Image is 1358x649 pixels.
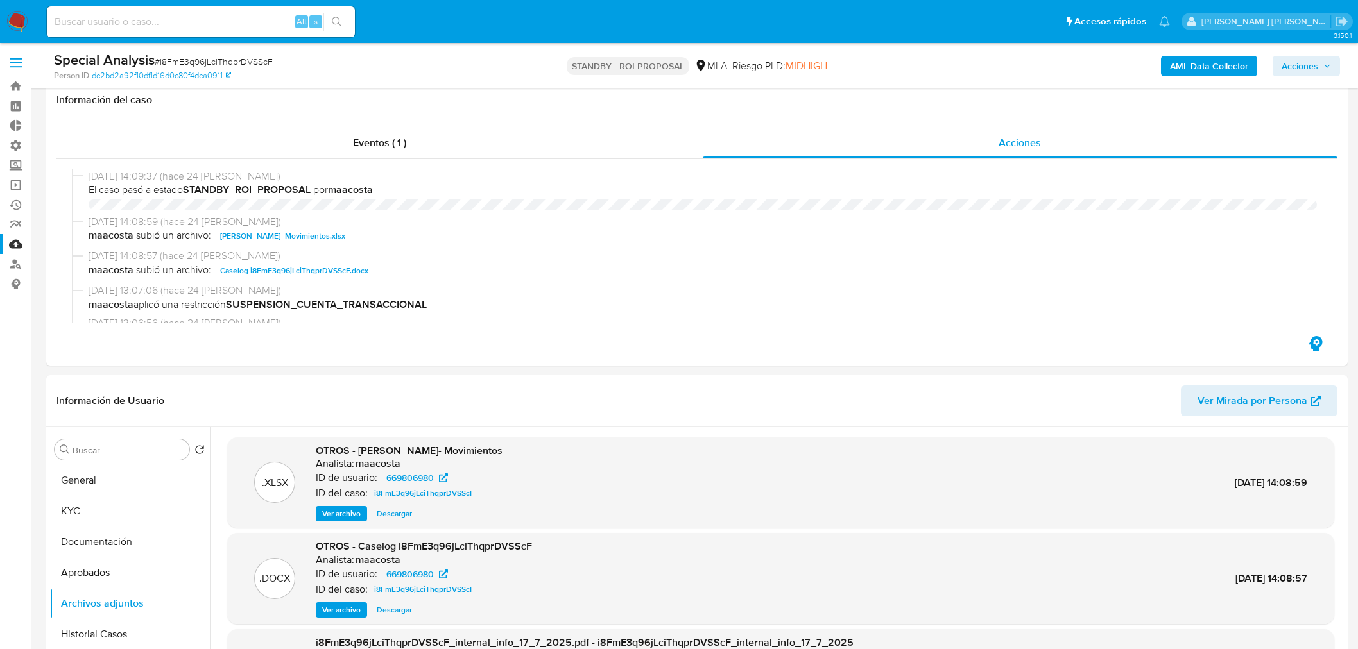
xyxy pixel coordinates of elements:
div: MLA [694,59,727,73]
span: [DATE] 14:08:57 [1235,571,1307,586]
p: .DOCX [259,571,290,586]
span: Acciones [999,135,1041,150]
b: Special Analysis [54,49,155,70]
a: dc2bd2a92f10df1d16d0c80f4dca0911 [92,70,231,81]
b: Person ID [54,70,89,81]
span: Riesgo PLD: [732,59,827,73]
span: 669806980 [386,566,434,582]
b: maacosta [89,297,133,312]
a: 669806980 [379,470,456,485]
button: Ver Mirada por Persona [1181,385,1337,416]
p: ID del caso: [316,583,368,596]
span: [DATE] 13:07:06 (hace 24 [PERSON_NAME]) [89,283,1317,298]
span: OTROS - [PERSON_NAME]- Movimientos [316,443,503,458]
span: # i8FmE3q96jLciThqprDVSScF [155,55,273,68]
span: i8FmE3q96jLciThqprDVSScF [374,582,474,597]
b: SUSPENSION_CUENTA_TRANSACCIONAL [226,297,427,312]
span: 669806980 [386,470,434,485]
input: Buscar [73,444,184,456]
span: Ver archivo [322,603,361,616]
button: Acciones [1273,56,1340,76]
h1: Información del caso [56,94,1337,106]
button: Descargar [370,602,418,618]
span: Ver Mirada por Persona [1198,385,1307,416]
span: [DATE] 14:08:59 [1235,475,1307,490]
span: Caselog i8FmE3q96jLciThqprDVSScF.docx [220,263,368,278]
span: Acciones [1282,56,1318,76]
button: Aprobados [49,557,210,588]
b: maacosta [89,263,133,278]
p: Analista: [316,553,354,566]
span: Alt [297,15,307,28]
a: i8FmE3q96jLciThqprDVSScF [369,485,479,501]
button: Documentación [49,527,210,557]
span: El caso pasó a estado por [89,183,1317,197]
p: ID de usuario: [316,471,377,484]
button: Buscar [60,444,70,455]
h1: Información de Usuario [56,394,164,407]
button: [PERSON_NAME]- Movimientos.xlsx [214,228,352,244]
span: [DATE] 13:06:56 (hace 24 [PERSON_NAME]) [89,316,1317,330]
span: Descargar [377,603,412,616]
b: AML Data Collector [1170,56,1248,76]
span: [DATE] 14:08:57 (hace 24 [PERSON_NAME]) [89,249,1317,263]
p: Analista: [316,457,354,470]
b: maacosta [89,228,133,244]
b: maacosta [328,182,373,197]
span: s [314,15,318,28]
button: KYC [49,496,210,527]
button: Archivos adjuntos [49,588,210,619]
span: [DATE] 14:08:59 (hace 24 [PERSON_NAME]) [89,215,1317,229]
p: STANDBY - ROI PROPOSAL [567,57,689,75]
span: subió un archivo: [136,263,211,278]
h6: maacosta [356,553,400,566]
span: Ver archivo [322,507,361,520]
h6: maacosta [356,457,400,470]
a: 669806980 [379,566,456,582]
span: Accesos rápidos [1074,15,1146,28]
button: General [49,465,210,496]
a: Notificaciones [1159,16,1170,27]
span: [PERSON_NAME]- Movimientos.xlsx [220,228,345,244]
span: aplicó una restricción [89,298,1317,312]
p: ID del caso: [316,487,368,500]
button: Ver archivo [316,506,367,521]
span: MIDHIGH [786,58,827,73]
button: Ver archivo [316,602,367,618]
button: Volver al orden por defecto [194,444,205,459]
b: STANDBY_ROI_PROPOSAL [183,182,311,197]
p: ID de usuario: [316,568,377,580]
span: OTROS - Caselog i8FmE3q96jLciThqprDVSScF [316,539,532,553]
button: Caselog i8FmE3q96jLciThqprDVSScF.docx [214,263,375,278]
button: search-icon [323,13,350,31]
button: AML Data Collector [1161,56,1257,76]
span: Descargar [377,507,412,520]
span: Eventos ( 1 ) [353,135,406,150]
span: i8FmE3q96jLciThqprDVSScF [374,485,474,501]
p: .XLSX [262,476,288,490]
a: Salir [1335,15,1348,28]
input: Buscar usuario o caso... [47,13,355,30]
p: roberto.munoz@mercadolibre.com [1201,15,1331,28]
span: [DATE] 14:09:37 (hace 24 [PERSON_NAME]) [89,169,1317,183]
button: Descargar [370,506,418,521]
a: i8FmE3q96jLciThqprDVSScF [369,582,479,597]
span: subió un archivo: [136,228,211,244]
